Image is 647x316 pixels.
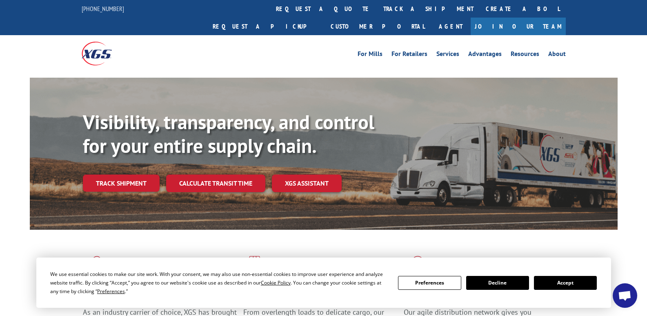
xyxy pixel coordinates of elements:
[83,175,160,192] a: Track shipment
[548,51,566,60] a: About
[243,256,262,277] img: xgs-icon-focused-on-flooring-red
[83,256,108,277] img: xgs-icon-total-supply-chain-intelligence-red
[511,51,539,60] a: Resources
[391,51,427,60] a: For Retailers
[325,18,431,35] a: Customer Portal
[50,270,388,296] div: We use essential cookies to make our site work. With your consent, we may also use non-essential ...
[471,18,566,35] a: Join Our Team
[534,276,597,290] button: Accept
[436,51,459,60] a: Services
[207,18,325,35] a: Request a pickup
[398,276,461,290] button: Preferences
[166,175,265,192] a: Calculate transit time
[468,51,502,60] a: Advantages
[404,256,432,277] img: xgs-icon-flagship-distribution-model-red
[82,4,124,13] a: [PHONE_NUMBER]
[97,288,125,295] span: Preferences
[431,18,471,35] a: Agent
[613,283,637,308] div: Open chat
[36,258,611,308] div: Cookie Consent Prompt
[466,276,529,290] button: Decline
[83,109,374,158] b: Visibility, transparency, and control for your entire supply chain.
[261,279,291,286] span: Cookie Policy
[272,175,342,192] a: XGS ASSISTANT
[358,51,382,60] a: For Mills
